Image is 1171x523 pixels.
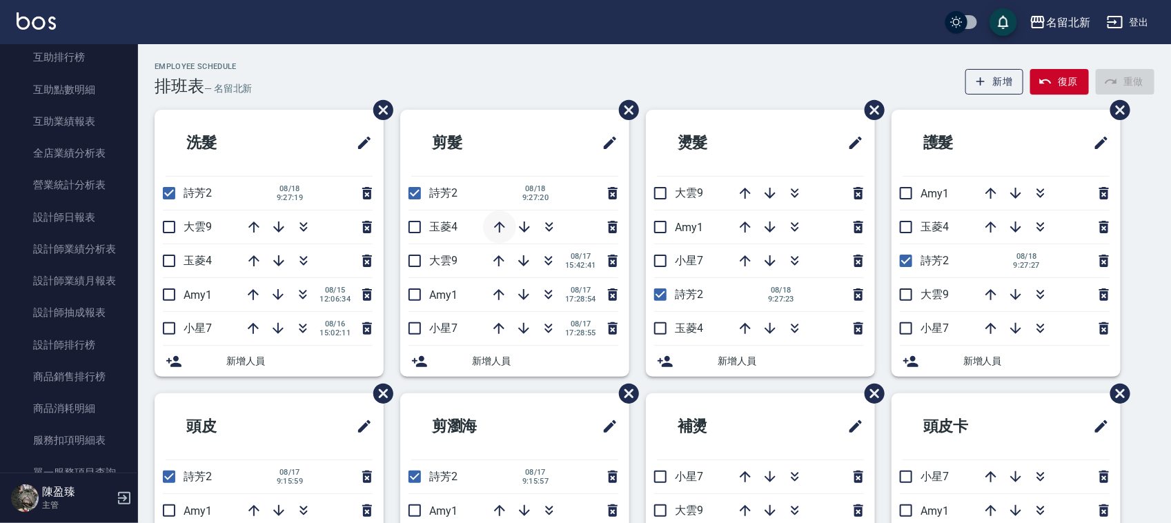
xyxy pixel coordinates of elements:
[921,220,949,233] span: 玉菱4
[166,402,293,451] h2: 頭皮
[155,62,253,71] h2: Employee Schedule
[892,346,1121,377] div: 新增人員
[319,295,351,304] span: 12:06:34
[204,81,253,96] h6: — 名留北新
[965,69,1024,95] button: 新增
[1085,410,1110,443] span: 修改班表的標題
[429,322,457,335] span: 小星7
[675,221,703,234] span: Amy1
[1085,126,1110,159] span: 修改班表的標題
[565,295,596,304] span: 17:28:54
[6,361,132,393] a: 商品銷售排行榜
[657,118,784,168] h2: 燙髮
[275,468,305,477] span: 08/17
[1024,8,1096,37] button: 名留北新
[275,184,305,193] span: 08/18
[6,233,132,265] a: 設計師業績分析表
[275,193,305,202] span: 9:27:19
[520,477,551,486] span: 9:15:57
[319,319,351,328] span: 08/16
[42,485,112,499] h5: 陳盈臻
[675,470,703,483] span: 小星7
[319,286,351,295] span: 08/15
[411,118,538,168] h2: 剪髮
[6,137,132,169] a: 全店業績分析表
[184,220,212,233] span: 大雲9
[766,295,796,304] span: 9:27:23
[429,470,457,483] span: 詩芳2
[520,193,551,202] span: 9:27:20
[275,477,305,486] span: 9:15:59
[921,504,949,517] span: Amy1
[319,328,351,337] span: 15:02:11
[155,346,384,377] div: 新增人員
[839,126,864,159] span: 修改班表的標題
[593,410,618,443] span: 修改班表的標題
[348,410,373,443] span: 修改班表的標題
[184,470,212,483] span: 詩芳2
[903,118,1030,168] h2: 護髮
[520,184,551,193] span: 08/18
[921,187,949,200] span: Amy1
[6,106,132,137] a: 互助業績報表
[839,410,864,443] span: 修改班表的標題
[675,254,703,267] span: 小星7
[429,504,457,517] span: Amy1
[854,373,887,414] span: 刪除班表
[646,346,875,377] div: 新增人員
[6,297,132,328] a: 設計師抽成報表
[609,90,641,130] span: 刪除班表
[675,504,703,517] span: 大雲9
[903,402,1037,451] h2: 頭皮卡
[42,499,112,511] p: 主管
[1012,261,1042,270] span: 9:27:27
[675,288,703,301] span: 詩芳2
[921,470,949,483] span: 小星7
[6,393,132,424] a: 商品消耗明細
[226,354,373,368] span: 新增人員
[675,186,703,199] span: 大雲9
[6,201,132,233] a: 設計師日報表
[6,424,132,456] a: 服務扣項明細表
[921,322,949,335] span: 小星7
[6,329,132,361] a: 設計師排行榜
[6,41,132,73] a: 互助排行榜
[1101,10,1154,35] button: 登出
[429,254,457,267] span: 大雲9
[565,319,596,328] span: 08/17
[990,8,1017,36] button: save
[184,254,212,267] span: 玉菱4
[609,373,641,414] span: 刪除班表
[184,504,212,517] span: Amy1
[348,126,373,159] span: 修改班表的標題
[155,77,204,96] h3: 排班表
[184,288,212,302] span: Amy1
[166,118,293,168] h2: 洗髮
[1100,373,1132,414] span: 刪除班表
[675,322,703,335] span: 玉菱4
[6,169,132,201] a: 營業統計分析表
[17,12,56,30] img: Logo
[921,254,949,267] span: 詩芳2
[363,90,395,130] span: 刪除班表
[184,322,212,335] span: 小星7
[184,186,212,199] span: 詩芳2
[854,90,887,130] span: 刪除班表
[766,286,796,295] span: 08/18
[565,286,596,295] span: 08/17
[718,354,864,368] span: 新增人員
[6,457,132,489] a: 單一服務項目查詢
[963,354,1110,368] span: 新增人員
[565,252,596,261] span: 08/17
[11,484,39,512] img: Person
[429,186,457,199] span: 詩芳2
[921,288,949,301] span: 大雲9
[1012,252,1042,261] span: 08/18
[1100,90,1132,130] span: 刪除班表
[565,328,596,337] span: 17:28:55
[6,265,132,297] a: 設計師業績月報表
[1030,69,1089,95] button: 復原
[400,346,629,377] div: 新增人員
[429,220,457,233] span: 玉菱4
[429,288,457,302] span: Amy1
